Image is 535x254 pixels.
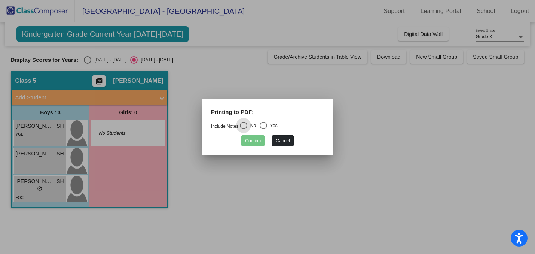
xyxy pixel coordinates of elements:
[241,135,265,146] button: Confirm
[211,124,240,129] a: Include Notes:
[272,135,293,146] button: Cancel
[211,108,254,117] label: Printing to PDF:
[211,124,278,129] mat-radio-group: Select an option
[247,122,256,129] div: No
[267,122,278,129] div: Yes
